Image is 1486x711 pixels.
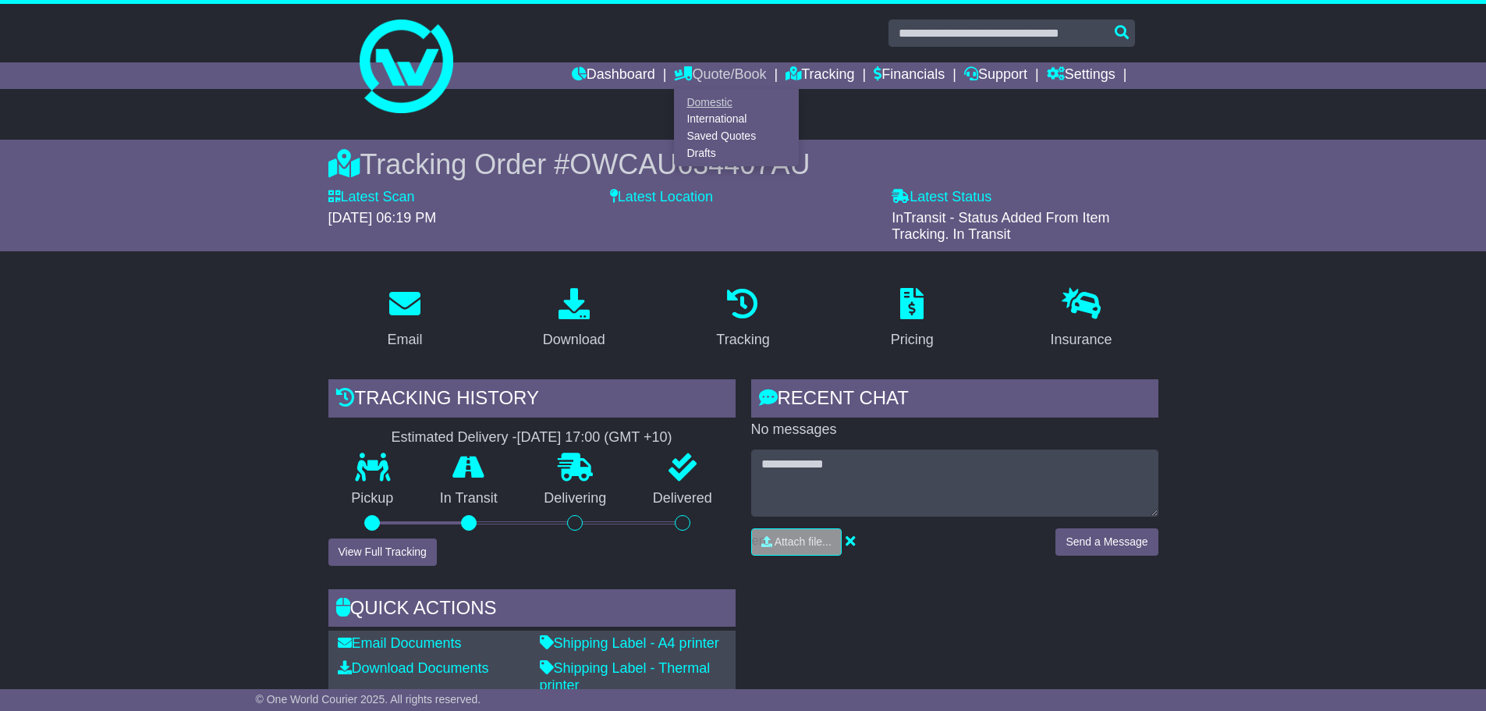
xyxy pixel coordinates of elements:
a: Shipping Label - Thermal printer [540,660,711,693]
span: [DATE] 06:19 PM [328,210,437,226]
div: Download [543,329,605,350]
div: Tracking history [328,379,736,421]
div: Email [387,329,422,350]
div: Quick Actions [328,589,736,631]
label: Latest Status [892,189,991,206]
label: Latest Location [610,189,713,206]
div: Estimated Delivery - [328,429,736,446]
div: [DATE] 17:00 (GMT +10) [517,429,672,446]
button: Send a Message [1055,528,1158,556]
p: Delivered [630,490,736,507]
a: Support [964,62,1027,89]
div: Quote/Book [674,89,799,166]
a: Email Documents [338,635,462,651]
button: View Full Tracking [328,539,437,566]
a: Quote/Book [674,62,766,89]
a: Tracking [706,283,779,356]
p: No messages [751,421,1158,439]
a: Email [377,283,432,356]
label: Latest Scan [328,189,415,206]
div: Pricing [891,329,934,350]
a: Saved Quotes [675,128,798,145]
a: Settings [1047,62,1115,89]
a: Domestic [675,94,798,111]
a: Pricing [881,283,944,356]
a: Dashboard [572,62,655,89]
span: InTransit - Status Added From Item Tracking. In Transit [892,210,1109,243]
a: International [675,111,798,128]
div: Insurance [1051,329,1112,350]
p: In Transit [417,490,521,507]
span: © One World Courier 2025. All rights reserved. [256,693,481,706]
a: Drafts [675,144,798,162]
a: Download Documents [338,660,489,676]
a: Download [533,283,615,356]
div: Tracking Order # [328,148,1158,181]
a: Tracking [786,62,854,89]
div: RECENT CHAT [751,379,1158,421]
a: Financials [874,62,945,89]
a: Insurance [1041,283,1122,356]
div: Tracking [716,329,769,350]
p: Pickup [328,490,417,507]
span: OWCAU634407AU [569,148,810,180]
p: Delivering [521,490,630,507]
a: Shipping Label - A4 printer [540,635,719,651]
